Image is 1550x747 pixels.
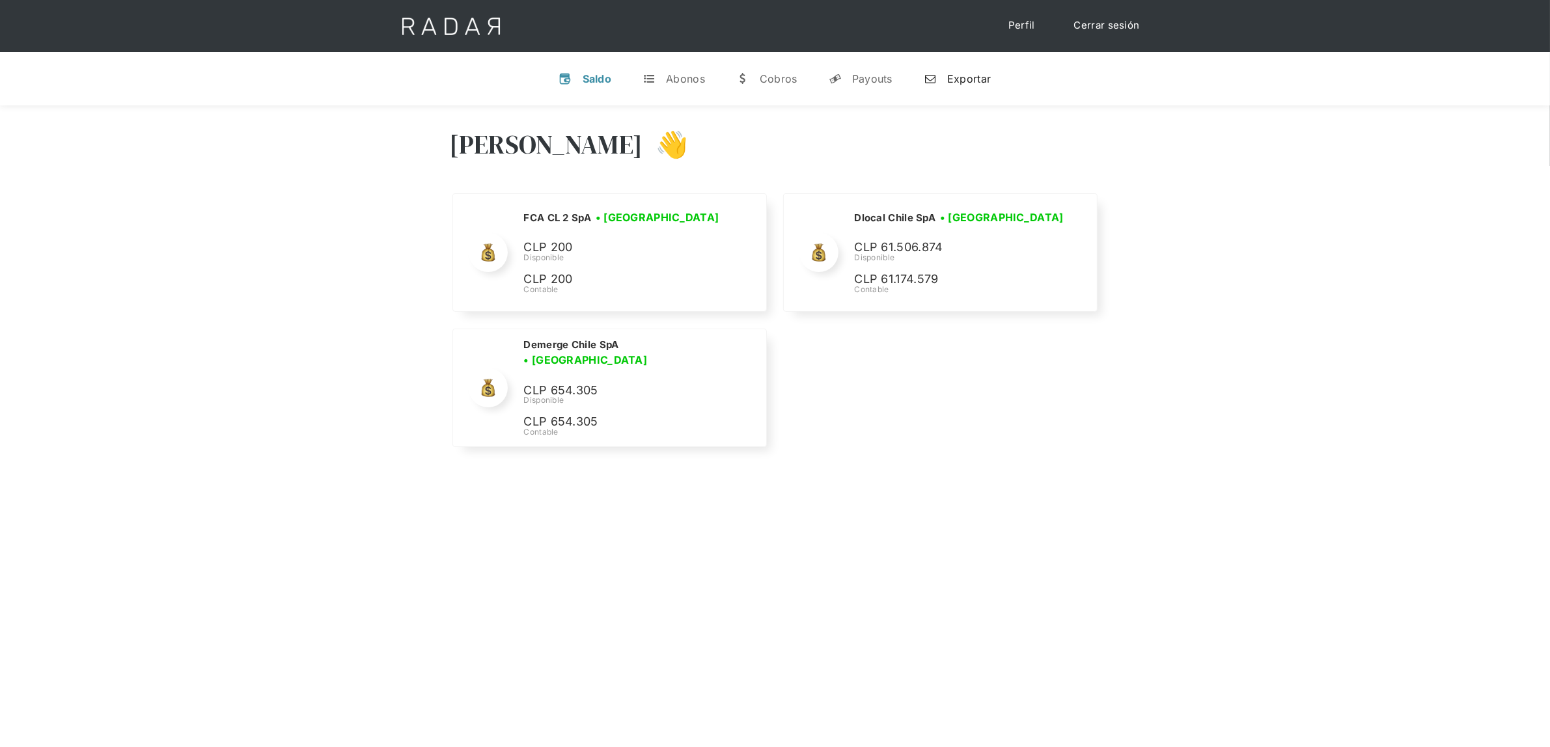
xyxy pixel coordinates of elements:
[523,338,618,351] h2: Demerge Chile SpA
[643,72,656,85] div: t
[829,72,842,85] div: y
[854,211,935,224] h2: Dlocal Chile SpA
[559,72,572,85] div: v
[760,72,797,85] div: Cobros
[450,128,643,161] h3: [PERSON_NAME]
[523,394,750,406] div: Disponible
[852,72,893,85] div: Payouts
[1061,13,1153,38] a: Cerrar sesión
[854,238,1049,257] p: CLP 61.506.874
[854,252,1068,264] div: Disponible
[523,270,719,289] p: CLP 200
[736,72,749,85] div: w
[523,413,719,431] p: CLP 654.305
[643,128,688,161] h3: 👋
[940,210,1064,225] h3: • [GEOGRAPHIC_DATA]
[596,210,719,225] h3: • [GEOGRAPHIC_DATA]
[947,72,991,85] div: Exportar
[995,13,1048,38] a: Perfil
[666,72,705,85] div: Abonos
[523,211,591,224] h2: FCA CL 2 SpA
[854,270,1049,289] p: CLP 61.174.579
[523,352,647,368] h3: • [GEOGRAPHIC_DATA]
[523,252,723,264] div: Disponible
[854,284,1068,295] div: Contable
[583,72,612,85] div: Saldo
[523,238,719,257] p: CLP 200
[523,381,719,400] p: CLP 654.305
[924,72,937,85] div: n
[523,426,750,438] div: Contable
[523,284,723,295] div: Contable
